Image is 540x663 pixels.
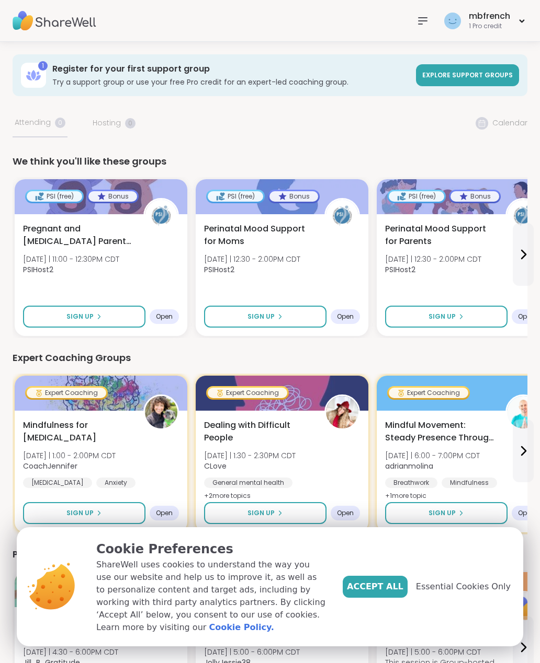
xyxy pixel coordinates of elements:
p: ShareWell uses cookies to understand the way you use our website and help us to improve it, as we... [96,559,326,634]
span: [DATE] | 1:30 - 2:30PM CDT [204,450,296,461]
img: ShareWell Nav Logo [13,3,96,39]
span: Open [518,509,535,517]
span: Sign Up [66,508,94,518]
button: Accept All [343,576,408,598]
b: PSIHost2 [385,264,415,275]
span: [DATE] | 5:00 - 6:00PM CDT [204,647,300,657]
div: PSI (free) [208,191,263,202]
img: mbfrench [444,13,461,29]
span: Mindfulness for [MEDICAL_DATA] [23,419,132,444]
span: Open [337,509,354,517]
div: 1 [38,61,48,71]
span: Mindful Movement: Steady Presence Through Yoga [385,419,494,444]
span: [DATE] | 11:00 - 12:30PM CDT [23,254,119,264]
b: PSIHost2 [204,264,234,275]
img: PSIHost2 [507,200,539,232]
span: [DATE] | 12:30 - 2:00PM CDT [204,254,300,264]
span: Sign Up [66,312,94,321]
button: Sign Up [385,306,508,328]
b: CoachJennifer [23,461,77,471]
span: Pregnant and [MEDICAL_DATA] Parents of Multiples [23,223,132,248]
span: [DATE] | 1:00 - 2:00PM CDT [23,450,116,461]
span: [DATE] | 4:30 - 6:00PM CDT [23,647,118,657]
span: Open [156,509,173,517]
h3: Try a support group or use your free Pro credit for an expert-led coaching group. [52,77,410,87]
span: Dealing with Difficult People [204,419,313,444]
span: Open [337,312,354,321]
span: [DATE] | 5:00 - 6:00PM CDT [385,647,494,657]
img: CoachJennifer [145,396,177,428]
div: mbfrench [469,10,510,22]
b: PSIHost2 [23,264,53,275]
button: Sign Up [23,306,145,328]
button: Sign Up [204,306,327,328]
button: Sign Up [385,502,508,524]
span: [DATE] | 12:30 - 2:00PM CDT [385,254,481,264]
div: Mindfulness [442,478,497,488]
span: Perinatal Mood Support for Moms [204,223,313,248]
b: adrianmolina [385,461,433,471]
div: PSI (free) [389,191,444,202]
span: Sign Up [429,508,456,518]
div: 1 Pro credit [469,22,510,31]
img: PSIHost2 [326,200,358,232]
span: Open [156,312,173,321]
div: Expert Coaching Groups [13,351,527,365]
b: CLove [204,461,227,471]
span: [DATE] | 6:00 - 7:00PM CDT [385,450,480,461]
img: CLove [326,396,358,428]
div: We think you'll like these groups [13,154,527,169]
span: Essential Cookies Only [416,580,511,593]
div: Breathwork [385,478,437,488]
span: Sign Up [429,312,456,321]
div: Expert Coaching [27,388,106,398]
div: [MEDICAL_DATA] [23,478,92,488]
div: Bonus [88,191,137,202]
h3: Register for your first support group [52,63,410,75]
div: Expert Coaching [208,388,287,398]
button: Sign Up [23,502,145,524]
div: PSI (free) [27,191,82,202]
div: Bonus [269,191,318,202]
img: PSIHost2 [145,200,177,232]
a: Explore support groups [416,64,519,86]
div: Bonus [451,191,499,202]
span: Perinatal Mood Support for Parents [385,223,494,248]
div: General mental health [204,478,292,488]
span: Accept All [347,580,403,593]
a: Cookie Policy. [209,621,274,634]
button: Sign Up [204,502,327,524]
span: Explore support groups [422,71,513,79]
img: adrianmolina [507,396,539,428]
span: Open [518,312,535,321]
span: Sign Up [248,312,275,321]
div: Expert Coaching [389,388,468,398]
div: Anxiety [96,478,136,488]
p: Cookie Preferences [96,540,326,559]
span: Sign Up [248,508,275,518]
